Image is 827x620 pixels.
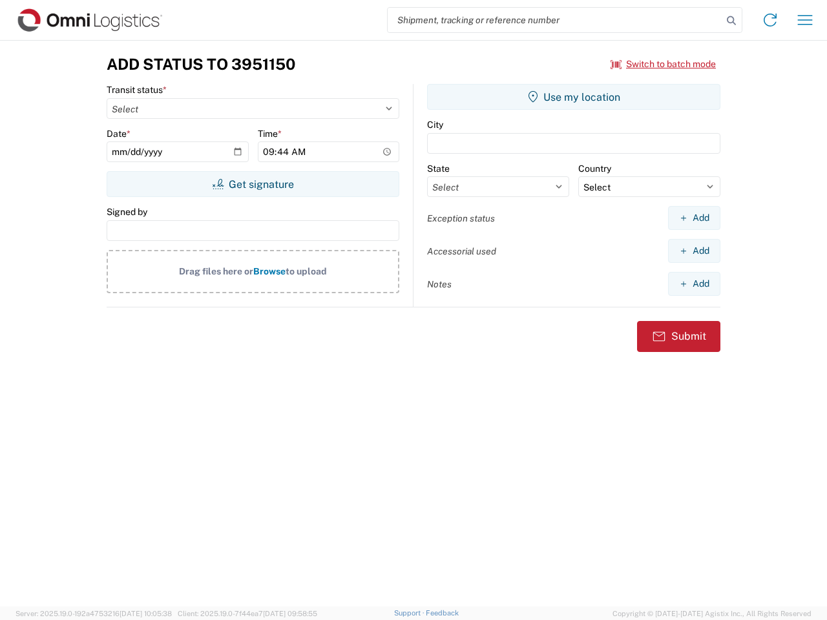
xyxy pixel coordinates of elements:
[107,84,167,96] label: Transit status
[668,272,720,296] button: Add
[611,54,716,75] button: Switch to batch mode
[107,171,399,197] button: Get signature
[107,55,295,74] h3: Add Status to 3951150
[253,266,286,276] span: Browse
[179,266,253,276] span: Drag files here or
[427,212,495,224] label: Exception status
[16,610,172,617] span: Server: 2025.19.0-192a4753216
[427,245,496,257] label: Accessorial used
[258,128,282,139] label: Time
[578,163,611,174] label: Country
[107,206,147,218] label: Signed by
[427,163,450,174] label: State
[427,119,443,130] label: City
[637,321,720,352] button: Submit
[107,128,131,139] label: Date
[427,84,720,110] button: Use my location
[426,609,459,617] a: Feedback
[427,278,452,290] label: Notes
[394,609,426,617] a: Support
[668,239,720,263] button: Add
[263,610,317,617] span: [DATE] 09:58:55
[388,8,722,32] input: Shipment, tracking or reference number
[612,608,811,619] span: Copyright © [DATE]-[DATE] Agistix Inc., All Rights Reserved
[178,610,317,617] span: Client: 2025.19.0-7f44ea7
[286,266,327,276] span: to upload
[668,206,720,230] button: Add
[120,610,172,617] span: [DATE] 10:05:38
